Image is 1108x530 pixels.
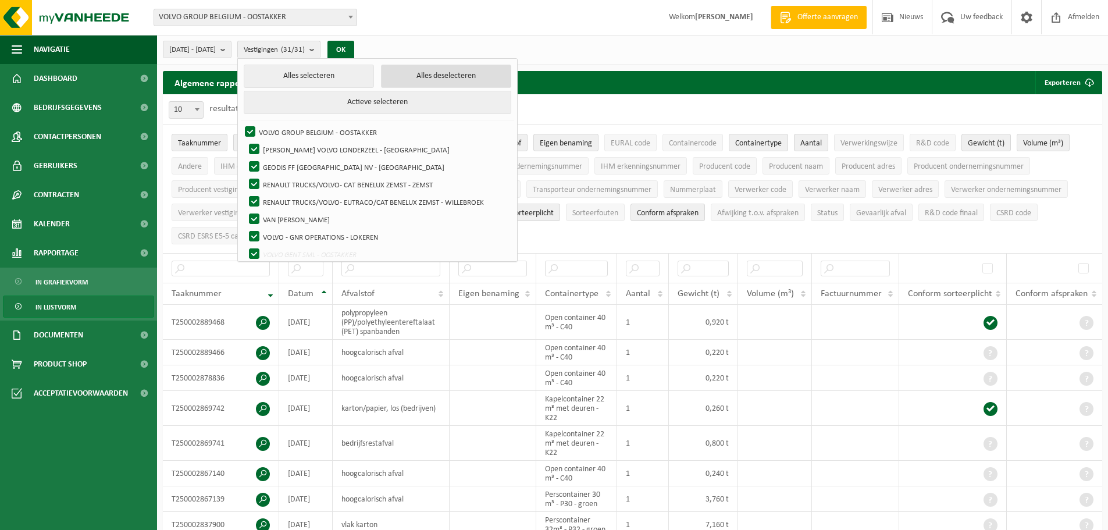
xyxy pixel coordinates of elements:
td: bedrijfsrestafval [333,426,450,461]
button: Producent ondernemingsnummerProducent ondernemingsnummer: Activate to sort [907,157,1030,175]
span: Producent code [699,162,750,171]
span: Verwerker vestigingsnummer [178,209,274,218]
td: 0,220 t [669,365,738,391]
button: Volume (m³)Volume (m³): Activate to sort [1017,134,1070,151]
h2: Algemene rapportering [163,71,279,94]
span: Status [817,209,838,218]
td: polypropyleen (PP)/polyethyleentereftalaat (PET) spanbanden [333,305,450,340]
td: [DATE] [279,486,333,512]
td: hoogcalorisch afval [333,340,450,365]
span: R&D code finaal [925,209,978,218]
button: Verwerker ondernemingsnummerVerwerker ondernemingsnummer: Activate to sort [945,180,1068,198]
span: Sorteerfouten [572,209,618,218]
button: IHM erkenningsnummerIHM erkenningsnummer: Activate to sort [594,157,687,175]
td: 0,220 t [669,340,738,365]
button: TaaknummerTaaknummer: Activate to remove sorting [172,134,227,151]
td: Open container 40 m³ - C40 [536,365,617,391]
label: RENAULT TRUCKS/VOLVO- CAT BENELUX ZEMST - ZEMST [247,176,511,193]
label: GEODIS FF [GEOGRAPHIC_DATA] NV - [GEOGRAPHIC_DATA] [247,158,511,176]
span: Transporteur ondernemingsnummer [533,186,651,194]
button: NummerplaatNummerplaat: Activate to sort [664,180,722,198]
td: 1 [617,340,669,365]
span: Afwijking t.o.v. afspraken [717,209,799,218]
span: In lijstvorm [35,296,76,318]
button: Alles selecteren [244,65,374,88]
span: Gevaarlijk afval [856,209,906,218]
td: 1 [617,391,669,426]
span: Gebruikers [34,151,77,180]
td: Kapelcontainer 22 m³ met deuren - K22 [536,426,617,461]
td: [DATE] [279,340,333,365]
td: Open container 40 m³ - C40 [536,305,617,340]
span: Containertype [735,139,782,148]
td: [DATE] [279,426,333,461]
span: Aantal [800,139,822,148]
span: EURAL code [611,139,650,148]
td: T250002867140 [163,461,279,486]
td: [DATE] [279,391,333,426]
button: AantalAantal: Activate to sort [794,134,828,151]
label: VOLVO GROUP BELGIUM - OOSTAKKER [243,123,511,141]
span: Product Shop [34,350,87,379]
td: [DATE] [279,461,333,486]
button: CSRD codeCSRD code: Activate to sort [990,204,1038,221]
span: IHM code [220,162,252,171]
span: R&D code [916,139,949,148]
button: Gevaarlijk afval : Activate to sort [850,204,913,221]
span: 10 [169,102,203,118]
label: VOLVO GENT SML - OOSTAKKER [247,246,511,263]
span: Verwerker adres [878,186,932,194]
button: Producent vestigingsnummerProducent vestigingsnummer: Activate to sort [172,180,280,198]
button: StatusStatus: Activate to sort [811,204,844,221]
td: 0,240 t [669,461,738,486]
td: T250002867139 [163,486,279,512]
span: Documenten [34,321,83,350]
span: Contactpersonen [34,122,101,151]
span: CSRD code [996,209,1031,218]
span: Verwerkingswijze [840,139,897,148]
span: Acceptatievoorwaarden [34,379,128,408]
span: Producent ondernemingsnummer [914,162,1024,171]
span: Gewicht (t) [968,139,1004,148]
span: Producent vestigingsnummer [178,186,273,194]
span: Taaknummer [172,289,222,298]
span: Vestigingen [244,41,305,59]
a: In grafiekvorm [3,271,154,293]
button: Gewicht (t)Gewicht (t): Activate to sort [961,134,1011,151]
td: T250002889468 [163,305,279,340]
td: [DATE] [279,305,333,340]
td: T250002889466 [163,340,279,365]
count: (31/31) [281,46,305,54]
span: Volume (m³) [747,289,794,298]
span: [DATE] - [DATE] [169,41,216,59]
button: Exporteren [1035,71,1101,94]
button: SorteerfoutenSorteerfouten: Activate to sort [566,204,625,221]
a: Offerte aanvragen [771,6,867,29]
button: [DATE] - [DATE] [163,41,231,58]
button: IHM codeIHM code: Activate to sort [214,157,259,175]
strong: [PERSON_NAME] [695,13,753,22]
button: EURAL codeEURAL code: Activate to sort [604,134,657,151]
td: 1 [617,365,669,391]
button: R&D codeR&amp;D code: Activate to sort [910,134,956,151]
button: Verwerker vestigingsnummerVerwerker vestigingsnummer: Activate to sort [172,204,280,221]
button: AndereAndere: Activate to sort [172,157,208,175]
span: Volume (m³) [1023,139,1063,148]
td: hoogcalorisch afval [333,486,450,512]
span: Dashboard [34,64,77,93]
span: Eigen benaming [458,289,519,298]
button: Verwerker codeVerwerker code: Activate to sort [728,180,793,198]
td: Open container 40 m³ - C40 [536,461,617,486]
span: IHM ondernemingsnummer [491,162,582,171]
td: [DATE] [279,365,333,391]
button: Alles deselecteren [381,65,511,88]
button: Verwerker naamVerwerker naam: Activate to sort [799,180,866,198]
span: Navigatie [34,35,70,64]
span: VOLVO GROUP BELGIUM - OOSTAKKER [154,9,357,26]
td: 1 [617,486,669,512]
span: Factuurnummer [821,289,882,298]
button: Afwijking t.o.v. afsprakenAfwijking t.o.v. afspraken: Activate to sort [711,204,805,221]
span: IHM erkenningsnummer [601,162,681,171]
button: Actieve selecteren [244,91,512,114]
label: RENAULT TRUCKS/VOLVO- EUTRACO/CAT BENELUX ZEMST - WILLEBROEK [247,193,511,211]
